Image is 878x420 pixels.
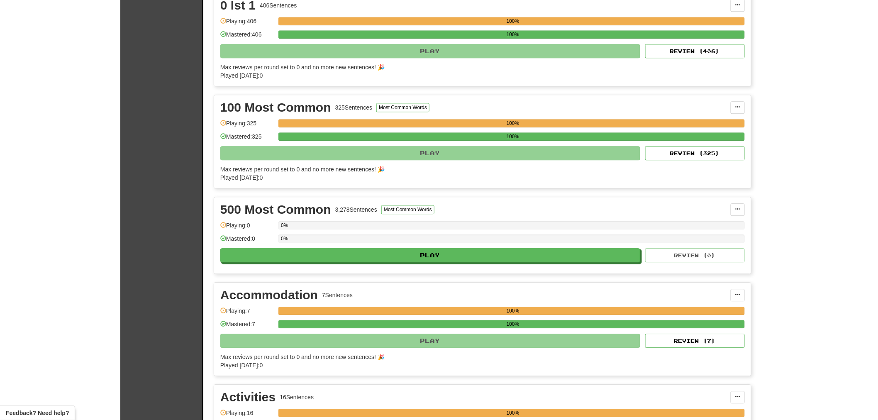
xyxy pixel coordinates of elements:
button: Review (7) [645,334,745,348]
div: 100% [281,119,745,127]
button: Play [220,146,640,160]
div: 325 Sentences [335,103,373,112]
div: Playing: 325 [220,119,274,133]
button: Review (0) [645,248,745,262]
div: Mastered: 406 [220,30,274,44]
div: 3,278 Sentences [335,205,377,214]
button: Most Common Words [376,103,429,112]
button: Review (325) [645,146,745,160]
div: Mastered: 7 [220,320,274,334]
div: Max reviews per round set to 0 and no more new sentences! 🎉 [220,165,740,173]
div: Max reviews per round set to 0 and no more new sentences! 🎉 [220,353,740,361]
div: Playing: 0 [220,221,274,235]
span: Played [DATE]: 0 [220,174,263,181]
button: Play [220,334,640,348]
div: Activities [220,391,276,403]
div: 100% [281,17,745,25]
span: Played [DATE]: 0 [220,72,263,79]
span: Played [DATE]: 0 [220,362,263,369]
div: Mastered: 325 [220,132,274,146]
div: 100% [281,320,745,328]
div: Playing: 406 [220,17,274,31]
span: Open feedback widget [6,409,69,417]
button: Play [220,44,640,58]
div: 100% [281,30,745,39]
div: Max reviews per round set to 0 and no more new sentences! 🎉 [220,63,740,71]
button: Most Common Words [381,205,434,214]
button: Play [220,248,640,262]
div: 100 Most Common [220,101,331,114]
div: Playing: 7 [220,307,274,320]
div: 7 Sentences [322,291,353,299]
div: 16 Sentences [280,393,314,401]
div: 100% [281,409,745,417]
div: 100% [281,307,745,315]
div: 100% [281,132,745,141]
div: 406 Sentences [260,1,297,10]
div: 500 Most Common [220,203,331,216]
button: Review (406) [645,44,745,58]
div: Mastered: 0 [220,234,274,248]
div: Accommodation [220,289,318,301]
